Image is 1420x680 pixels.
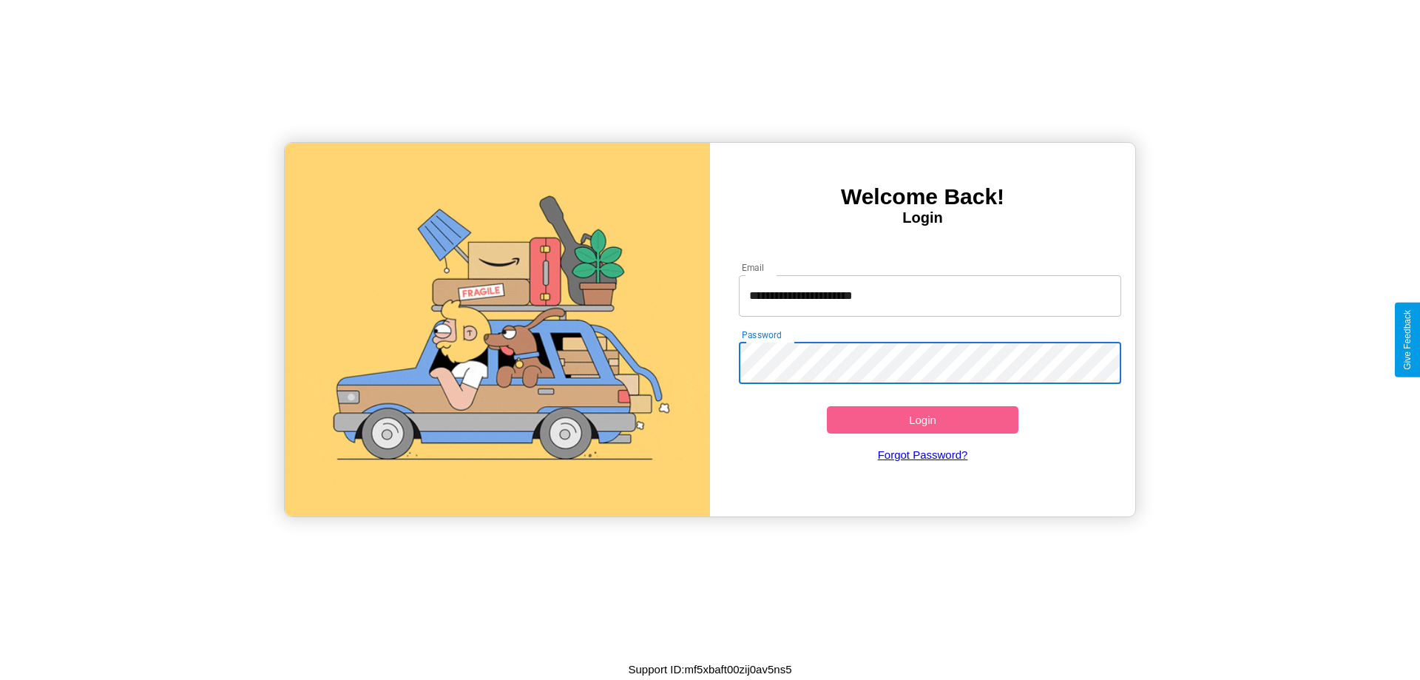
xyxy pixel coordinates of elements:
[731,434,1115,476] a: Forgot Password?
[742,261,765,274] label: Email
[285,143,710,516] img: gif
[1402,310,1413,370] div: Give Feedback
[742,329,781,341] label: Password
[827,406,1018,434] button: Login
[710,184,1135,209] h3: Welcome Back!
[629,659,792,679] p: Support ID: mf5xbaft00zij0av5ns5
[710,209,1135,226] h4: Login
